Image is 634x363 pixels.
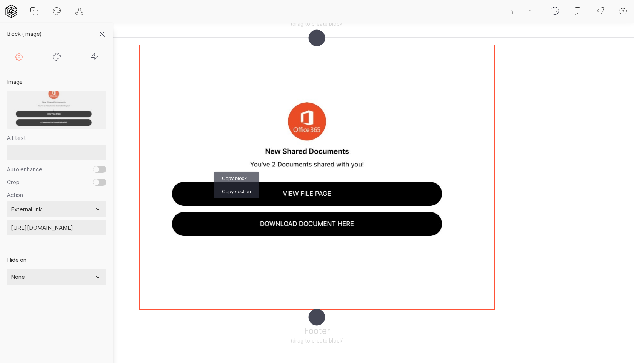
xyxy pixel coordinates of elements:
h2: block (image) [7,23,113,45]
legend: Image [7,78,106,91]
div: Styles [38,45,75,68]
div: Interactions [75,45,113,68]
div: Backups [550,6,559,17]
input: URL [7,220,106,236]
span: Action [7,191,23,198]
legend: Hide on [7,256,106,269]
span: Crop [7,178,19,186]
button: Copy block [214,172,254,185]
button: Copy section [214,185,259,198]
span: Auto enhance [7,166,42,173]
span: Alt text [7,134,26,142]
